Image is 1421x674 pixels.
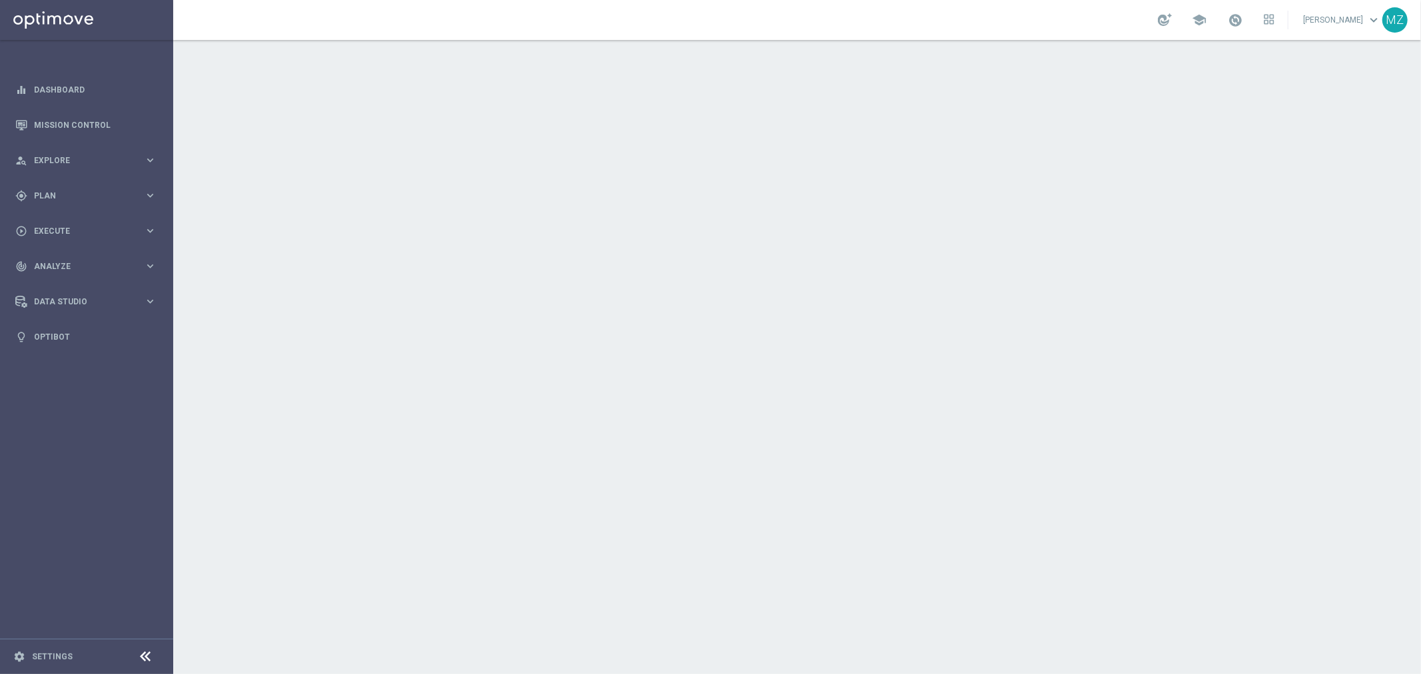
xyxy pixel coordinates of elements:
[15,226,157,236] button: play_circle_outline Execute keyboard_arrow_right
[34,72,157,107] a: Dashboard
[15,155,144,167] div: Explore
[144,295,157,308] i: keyboard_arrow_right
[15,261,157,272] button: track_changes Analyze keyboard_arrow_right
[15,72,157,107] div: Dashboard
[15,225,27,237] i: play_circle_outline
[1366,13,1381,27] span: keyboard_arrow_down
[15,190,27,202] i: gps_fixed
[34,157,144,165] span: Explore
[15,296,144,308] div: Data Studio
[34,192,144,200] span: Plan
[15,332,157,342] button: lightbulb Optibot
[15,296,157,307] button: Data Studio keyboard_arrow_right
[1192,13,1206,27] span: school
[144,224,157,237] i: keyboard_arrow_right
[15,120,157,131] button: Mission Control
[15,84,27,96] i: equalizer
[1382,7,1408,33] div: MZ
[15,319,157,354] div: Optibot
[1302,10,1382,30] a: [PERSON_NAME]keyboard_arrow_down
[15,260,27,272] i: track_changes
[15,85,157,95] button: equalizer Dashboard
[15,331,27,343] i: lightbulb
[34,227,144,235] span: Execute
[15,155,157,166] button: person_search Explore keyboard_arrow_right
[144,260,157,272] i: keyboard_arrow_right
[15,260,144,272] div: Analyze
[144,189,157,202] i: keyboard_arrow_right
[15,190,144,202] div: Plan
[34,298,144,306] span: Data Studio
[32,653,73,661] a: Settings
[34,262,144,270] span: Analyze
[15,107,157,143] div: Mission Control
[15,190,157,201] button: gps_fixed Plan keyboard_arrow_right
[13,651,25,663] i: settings
[34,107,157,143] a: Mission Control
[144,154,157,167] i: keyboard_arrow_right
[15,155,27,167] i: person_search
[15,225,144,237] div: Execute
[34,319,157,354] a: Optibot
